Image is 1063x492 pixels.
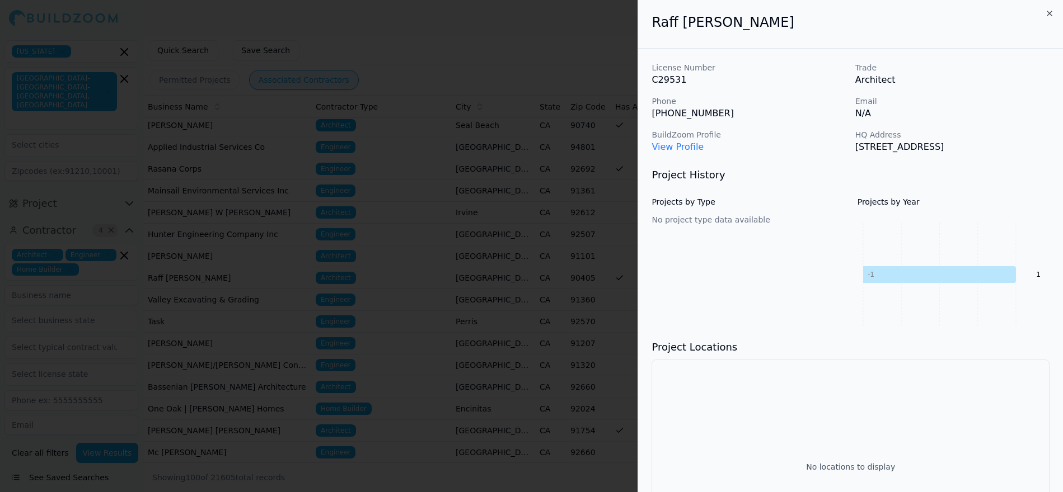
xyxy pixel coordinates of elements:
[652,167,1050,183] h3: Project History
[652,141,704,152] a: View Profile
[652,107,846,120] p: [PHONE_NUMBER]
[652,196,844,207] h4: Projects by Type
[868,271,874,278] tspan: -1
[855,140,1050,154] p: [STREET_ADDRESS]
[652,96,846,107] p: Phone
[855,62,1050,73] p: Trade
[855,129,1050,140] p: HQ Address
[652,62,846,73] p: License Number
[806,461,895,472] div: No locations to display
[855,107,1050,120] p: N/A
[855,73,1050,87] p: Architect
[652,339,1050,355] h3: Project Locations
[652,214,844,225] p: No project type data available
[855,96,1050,107] p: Email
[652,13,1050,31] h2: Raff [PERSON_NAME]
[858,196,1050,207] h4: Projects by Year
[1036,271,1041,278] text: 1
[652,129,846,140] p: BuildZoom Profile
[652,73,846,87] p: C29531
